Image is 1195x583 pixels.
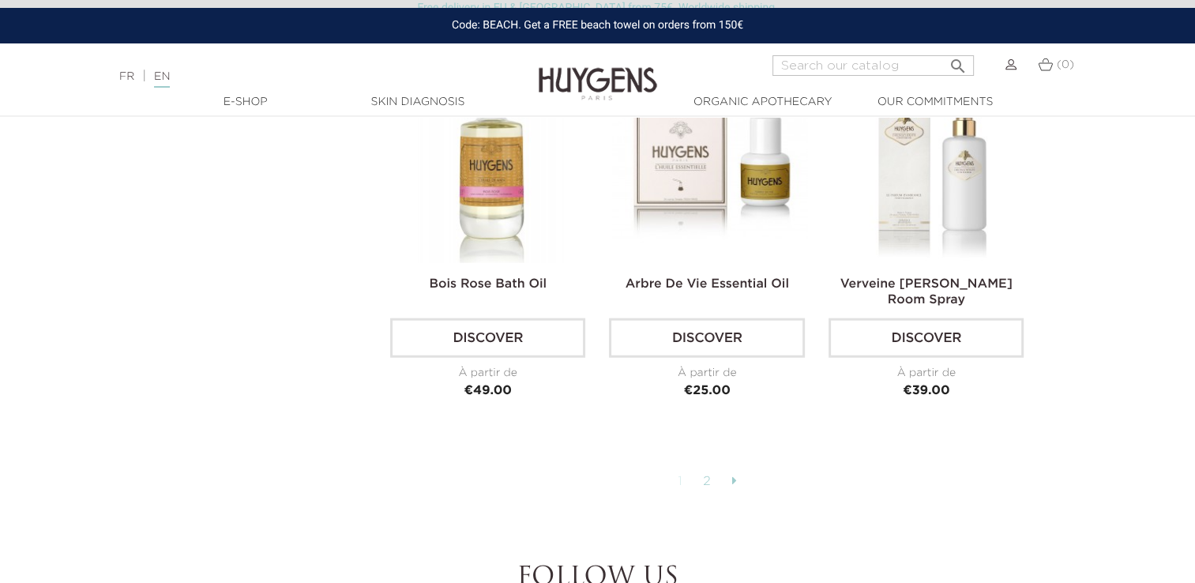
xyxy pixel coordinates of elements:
div: | [111,67,486,86]
span: €39.00 [903,385,949,397]
a: Organic Apothecary [684,94,842,111]
div: À partir de [390,365,585,382]
span: €49.00 [464,385,512,397]
a: EN [154,71,170,88]
img: H.E. ARBRE DE VIE 10ml [612,68,807,263]
img: Huygens [539,42,657,103]
a: FR [119,71,134,82]
span: €25.00 [684,385,731,397]
a: E-Shop [167,94,325,111]
a: Bois Rose Bath Oil [429,278,547,291]
a: Discover [390,318,585,358]
i:  [949,52,968,71]
div: À partir de [609,365,804,382]
a: 1 [670,468,691,495]
div: À partir de [829,365,1024,382]
span: (0) [1057,59,1074,70]
img: Verveine D'Huygens Home Fragrance Spray [832,68,1027,263]
a: Verveine [PERSON_NAME] Room Spray [840,278,1013,307]
a: Discover [609,318,804,358]
img: L'HUILE DE BAIN 80ml+H.E. BOIS ROSE [393,68,588,263]
button:  [944,51,972,72]
a: 2 [695,468,720,495]
input: Search [772,55,974,76]
a: Discover [829,318,1024,358]
a: Skin Diagnosis [339,94,497,111]
a: Our commitments [856,94,1014,111]
a: Arbre De Vie Essential Oil [626,278,789,291]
